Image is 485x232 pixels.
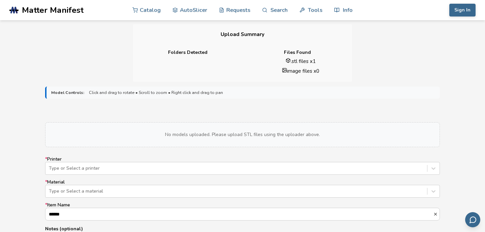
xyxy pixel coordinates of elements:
[49,189,50,194] input: *MaterialType or Select a material
[433,212,440,217] button: *Item Name
[45,208,433,220] input: *Item Name
[22,5,84,15] span: Matter Manifest
[138,50,238,55] h4: Folders Detected
[254,67,347,74] li: image files x 0
[89,90,223,95] span: Click and drag to rotate • Scroll to zoom • Right click and drag to pan
[45,122,440,147] div: No models uploaded. Please upload STL files using the uploader above.
[45,202,440,221] label: Item Name
[449,4,476,16] button: Sign In
[51,90,84,95] strong: Model Controls:
[254,58,347,65] li: .stl files x 1
[45,157,440,175] label: Printer
[49,166,50,171] input: *PrinterType or Select a printer
[133,24,352,45] h3: Upload Summary
[465,212,480,227] button: Send feedback via email
[45,179,440,198] label: Material
[247,50,347,55] h4: Files Found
